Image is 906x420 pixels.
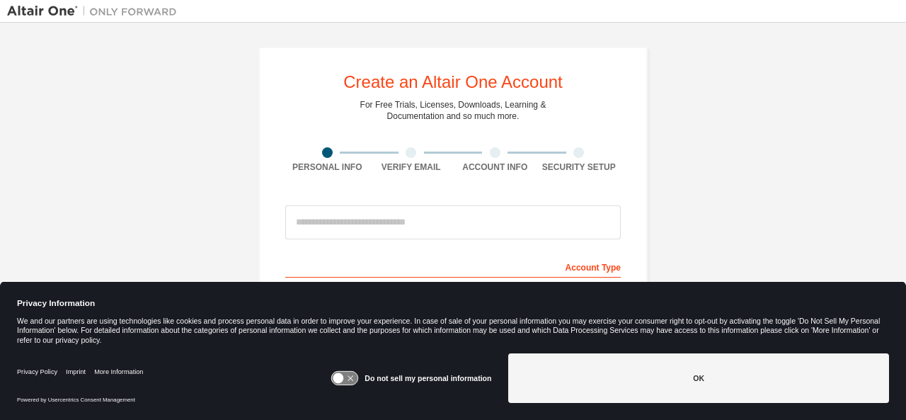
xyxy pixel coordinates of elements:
div: Create an Altair One Account [343,74,563,91]
div: Account Type [285,255,621,278]
div: Verify Email [369,161,454,173]
div: Account Info [453,161,537,173]
div: Personal Info [285,161,369,173]
div: Security Setup [537,161,621,173]
div: For Free Trials, Licenses, Downloads, Learning & Documentation and so much more. [360,99,546,122]
img: Altair One [7,4,184,18]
